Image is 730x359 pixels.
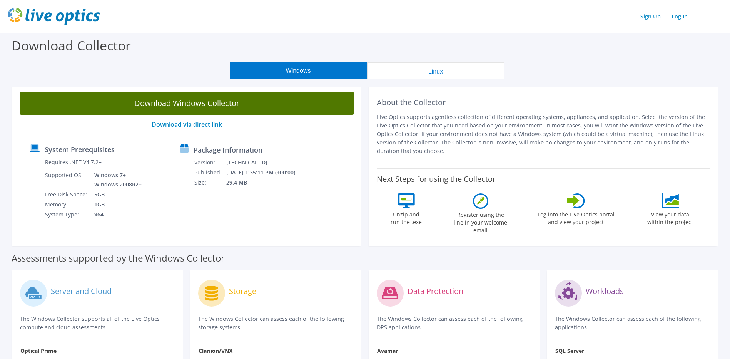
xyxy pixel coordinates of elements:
[229,287,256,295] label: Storage
[89,170,143,190] td: Windows 7+ Windows 2008R2+
[45,190,89,200] td: Free Disk Space:
[199,347,232,354] strong: Clariion/VNX
[89,190,143,200] td: 5GB
[8,8,100,25] img: live_optics_svg.svg
[452,209,509,234] label: Register using the line in your welcome email
[377,98,710,107] h2: About the Collector
[20,315,175,332] p: The Windows Collector supports all of the Live Optics compute and cloud assessments.
[51,287,112,295] label: Server and Cloud
[377,174,496,184] label: Next Steps for using the Collector
[408,287,463,295] label: Data Protection
[226,158,306,168] td: [TECHNICAL_ID]
[194,168,226,178] td: Published:
[194,158,226,168] td: Version:
[230,62,367,79] button: Windows
[389,208,424,226] label: Unzip and run the .exe
[668,11,692,22] a: Log In
[636,11,665,22] a: Sign Up
[20,347,57,354] strong: Optical Prime
[45,170,89,190] td: Supported OS:
[89,200,143,210] td: 1GB
[226,178,306,188] td: 29.4 MB
[20,92,354,115] a: Download Windows Collector
[586,287,624,295] label: Workloads
[45,210,89,220] td: System Type:
[12,254,225,262] label: Assessments supported by the Windows Collector
[377,113,710,155] p: Live Optics supports agentless collection of different operating systems, appliances, and applica...
[377,315,532,332] p: The Windows Collector can assess each of the following DPS applications.
[643,208,698,226] label: View your data within the project
[45,200,89,210] td: Memory:
[12,37,131,54] label: Download Collector
[152,120,222,129] a: Download via direct link
[226,168,306,178] td: [DATE] 1:35:11 PM (+00:00)
[194,146,262,154] label: Package Information
[555,347,584,354] strong: SQL Server
[367,62,504,79] button: Linux
[198,315,353,332] p: The Windows Collector can assess each of the following storage systems.
[555,315,710,332] p: The Windows Collector can assess each of the following applications.
[45,146,115,153] label: System Prerequisites
[537,208,615,226] label: Log into the Live Optics portal and view your project
[194,178,226,188] td: Size:
[89,210,143,220] td: x64
[377,347,398,354] strong: Avamar
[45,158,102,166] label: Requires .NET V4.7.2+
